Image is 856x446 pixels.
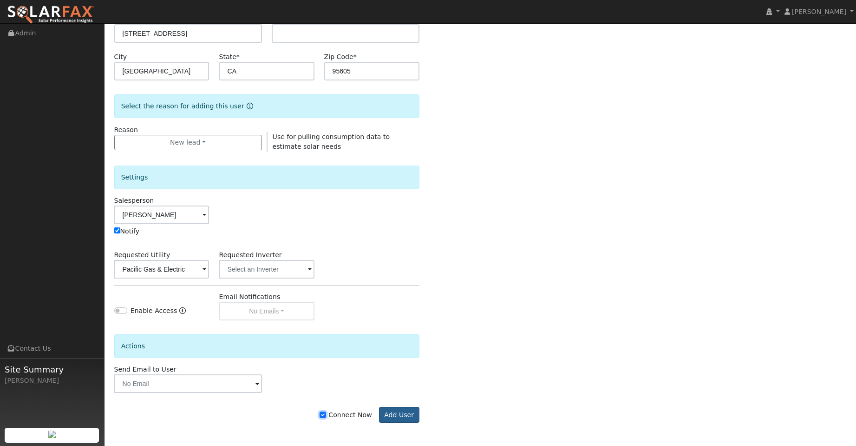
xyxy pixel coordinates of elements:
label: Send Email to User [114,365,176,374]
div: Select the reason for adding this user [114,94,419,118]
span: Use for pulling consumption data to estimate solar needs [273,133,390,150]
label: Requested Inverter [219,250,282,260]
label: Reason [114,125,138,135]
label: Zip Code [324,52,357,62]
label: City [114,52,127,62]
label: Salesperson [114,196,154,206]
label: State [219,52,240,62]
a: Reason for new user [244,102,253,110]
button: Add User [379,407,419,423]
label: Connect Now [320,410,372,420]
img: SolarFax [7,5,94,25]
label: Email Notifications [219,292,281,302]
div: Settings [114,166,419,189]
span: Required [236,53,240,60]
span: [PERSON_NAME] [792,8,846,15]
input: Select a Utility [114,260,209,279]
div: [PERSON_NAME] [5,376,99,386]
div: Actions [114,334,419,358]
a: Enable Access [179,306,186,320]
label: Enable Access [131,306,177,316]
input: Notify [114,227,120,233]
input: Connect Now [320,412,326,418]
label: Requested Utility [114,250,170,260]
button: New lead [114,135,262,151]
input: Select an Inverter [219,260,314,279]
input: Select a User [114,206,209,224]
label: Notify [114,226,140,236]
input: No Email [114,374,262,393]
span: Site Summary [5,363,99,376]
span: Required [353,53,357,60]
img: retrieve [48,431,56,438]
